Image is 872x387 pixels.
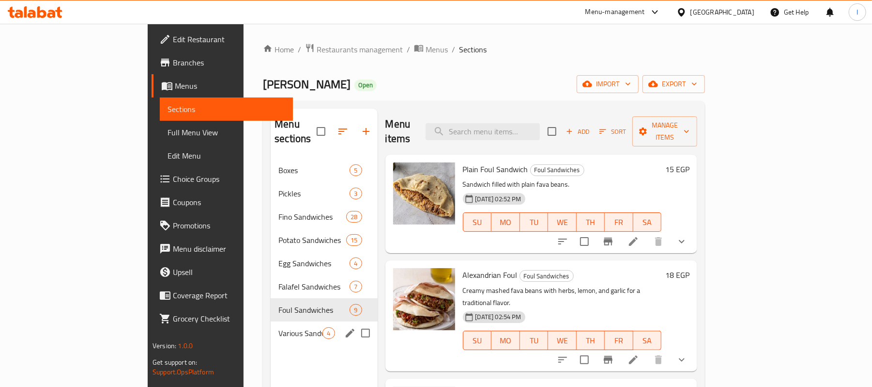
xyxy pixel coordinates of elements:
[168,127,286,138] span: Full Menu View
[346,211,362,223] div: items
[152,28,293,51] a: Edit Restaurant
[393,162,455,225] img: Plain Foul Sandwich
[637,334,658,348] span: SA
[665,162,689,176] h6: 15 EGP
[152,51,293,74] a: Branches
[650,78,697,90] span: export
[530,164,584,176] div: Foul Sandwiches
[577,75,639,93] button: import
[491,331,520,350] button: MO
[278,258,350,269] span: Egg Sandwiches
[857,7,858,17] span: I
[643,75,705,93] button: export
[627,354,639,366] a: Edit menu item
[452,44,455,55] li: /
[271,275,377,298] div: Falafel Sandwiches7
[670,348,693,371] button: show more
[278,234,346,246] span: Potato Sandwiches
[472,194,525,204] span: [DATE] 02:52 PM
[467,215,488,229] span: SU
[173,220,286,231] span: Promotions
[278,188,350,199] span: Pickles
[520,212,549,232] button: TU
[152,167,293,191] a: Choice Groups
[584,78,631,90] span: import
[520,271,573,282] span: Foul Sandwiches
[173,313,286,324] span: Grocery Checklist
[347,236,361,245] span: 15
[271,298,377,322] div: Foul Sandwiches9
[263,73,351,95] span: [PERSON_NAME]
[609,215,629,229] span: FR
[574,231,595,252] span: Select to update
[495,334,516,348] span: MO
[350,306,361,315] span: 9
[647,230,670,253] button: delete
[548,331,577,350] button: WE
[305,43,403,56] a: Restaurants management
[152,307,293,330] a: Grocery Checklist
[407,44,410,55] li: /
[552,334,573,348] span: WE
[278,281,350,292] span: Falafel Sandwiches
[173,57,286,68] span: Branches
[153,356,197,369] span: Get support on:
[385,117,414,146] h2: Menu items
[153,366,214,378] a: Support.OpsPlatform
[577,331,605,350] button: TH
[463,178,662,191] p: Sandwich filled with plain fava beans.
[414,43,448,56] a: Menus
[278,211,346,223] span: Fino Sandwiches
[152,284,293,307] a: Coverage Report
[581,334,601,348] span: TH
[627,236,639,247] a: Edit menu item
[548,212,577,232] button: WE
[278,304,350,316] span: Foul Sandwiches
[633,212,662,232] button: SA
[472,312,525,322] span: [DATE] 02:54 PM
[551,230,574,253] button: sort-choices
[278,327,322,339] span: Various Sandwiches
[551,348,574,371] button: sort-choices
[562,124,593,139] span: Add item
[271,182,377,205] div: Pickles3
[593,124,632,139] span: Sort items
[599,126,626,137] span: Sort
[597,230,620,253] button: Branch-specific-item
[574,350,595,370] span: Select to update
[520,331,549,350] button: TU
[350,282,361,291] span: 7
[524,215,545,229] span: TU
[581,215,601,229] span: TH
[350,258,362,269] div: items
[463,331,491,350] button: SU
[562,124,593,139] button: Add
[491,212,520,232] button: MO
[173,266,286,278] span: Upsell
[152,74,293,97] a: Menus
[153,339,176,352] span: Version:
[632,116,697,146] button: Manage items
[605,331,633,350] button: FR
[676,236,688,247] svg: Show Choices
[585,6,645,18] div: Menu-management
[317,44,403,55] span: Restaurants management
[647,348,670,371] button: delete
[542,121,562,142] span: Select section
[323,329,334,338] span: 4
[168,150,286,161] span: Edit Menu
[343,326,357,340] button: edit
[347,212,361,222] span: 28
[350,259,361,268] span: 4
[275,117,316,146] h2: Menu sections
[271,159,377,182] div: Boxes5
[577,212,605,232] button: TH
[426,123,540,140] input: search
[463,162,528,177] span: Plain Foul Sandwich
[178,339,193,352] span: 1.0.0
[524,334,545,348] span: TU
